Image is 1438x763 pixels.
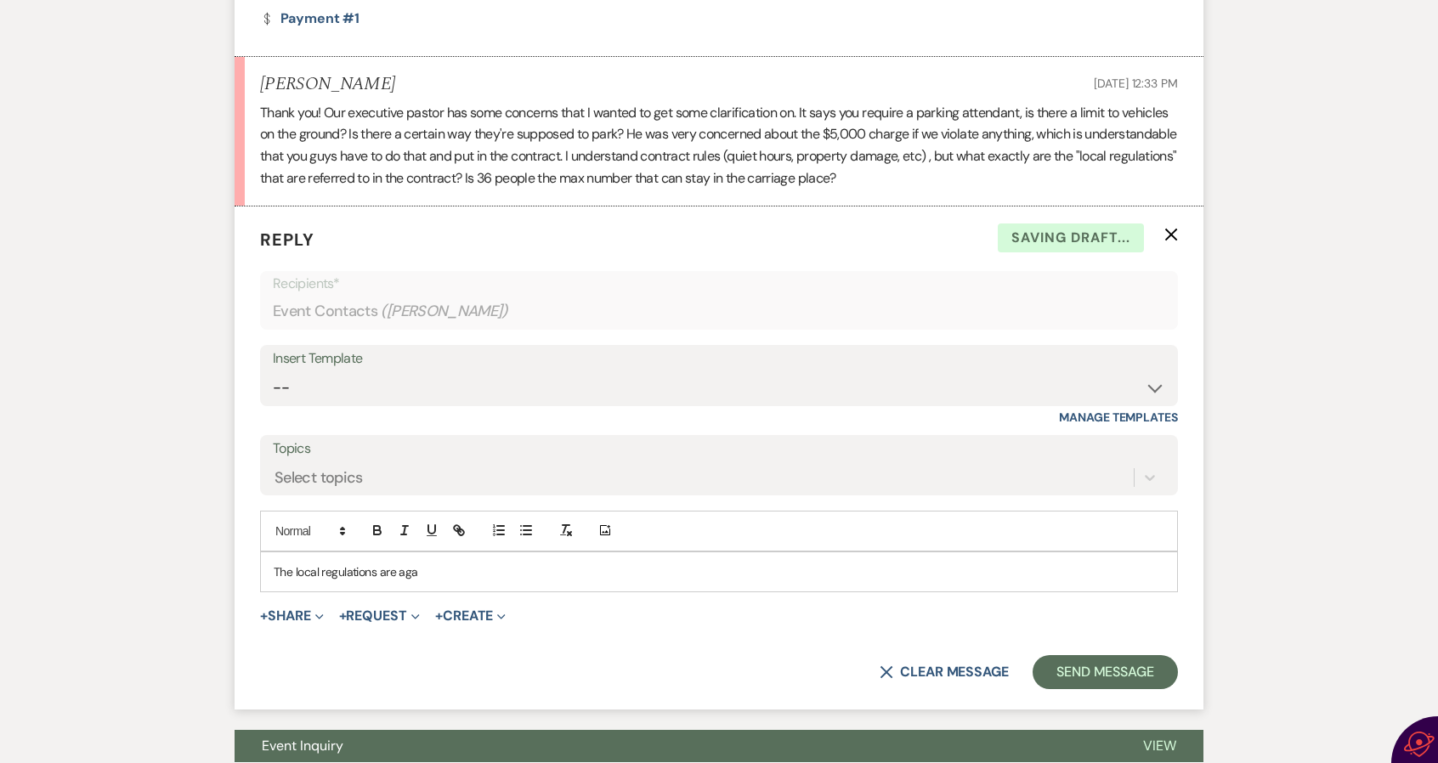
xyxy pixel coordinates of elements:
[381,300,508,323] span: ( [PERSON_NAME] )
[1116,730,1203,762] button: View
[1094,76,1178,91] span: [DATE] 12:33 PM
[998,223,1144,252] span: Saving draft...
[260,609,324,623] button: Share
[235,730,1116,762] button: Event Inquiry
[273,273,1165,295] p: Recipients*
[274,562,1164,581] p: The local regulations are aga
[435,609,443,623] span: +
[273,347,1165,371] div: Insert Template
[260,229,314,251] span: Reply
[273,437,1165,461] label: Topics
[260,74,395,95] h5: [PERSON_NAME]
[1059,410,1178,425] a: Manage Templates
[260,102,1178,189] p: Thank you! Our executive pastor has some concerns that I wanted to get some clarification on. It ...
[339,609,347,623] span: +
[273,295,1165,328] div: Event Contacts
[1033,655,1178,689] button: Send Message
[339,609,420,623] button: Request
[260,609,268,623] span: +
[260,12,359,25] a: Payment #1
[880,665,1009,679] button: Clear message
[435,609,506,623] button: Create
[1143,737,1176,755] span: View
[262,737,343,755] span: Event Inquiry
[275,466,363,489] div: Select topics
